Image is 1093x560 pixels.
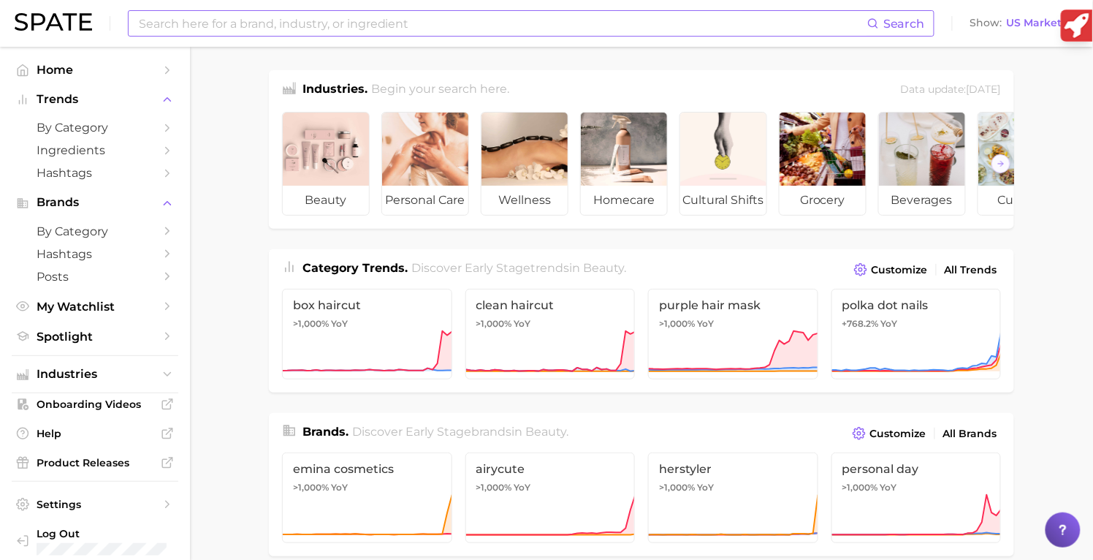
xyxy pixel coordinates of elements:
[697,318,714,330] span: YoY
[901,80,1001,100] div: Data update: [DATE]
[780,186,866,215] span: grocery
[945,264,997,276] span: All Trends
[302,80,367,100] h1: Industries.
[879,186,965,215] span: beverages
[37,196,153,209] span: Brands
[991,154,1010,173] button: Scroll Right
[870,428,926,440] span: Customize
[476,462,625,476] span: airycute
[302,261,408,275] span: Category Trends .
[37,270,153,284] span: Posts
[12,393,178,415] a: Onboarding Videos
[465,289,636,379] a: clean haircut>1,000% YoY
[978,186,1065,215] span: culinary
[12,88,178,110] button: Trends
[37,527,266,540] span: Log Out
[302,425,349,439] span: Brands .
[831,289,1002,379] a: polka dot nails+768.2% YoY
[940,424,1001,444] a: All Brands
[580,112,668,216] a: homecare
[850,260,932,280] button: Customize
[881,318,898,330] span: YoY
[941,260,1001,280] a: All Trends
[878,112,966,216] a: beverages
[659,298,807,312] span: purple hair mask
[842,462,991,476] span: personal day
[293,482,329,493] span: >1,000%
[37,63,153,77] span: Home
[481,112,568,216] a: wellness
[697,482,714,493] span: YoY
[872,264,928,276] span: Customize
[37,368,153,381] span: Industries
[679,112,767,216] a: cultural shifts
[12,220,178,243] a: by Category
[12,243,178,265] a: Hashtags
[12,452,178,474] a: Product Releases
[37,398,153,411] span: Onboarding Videos
[481,186,568,215] span: wellness
[37,498,153,511] span: Settings
[1007,19,1062,27] span: US Market
[12,523,178,560] a: Log out. Currently logged in with e-mail mira.piamonte@powerdigitalmarketing.com.
[12,162,178,184] a: Hashtags
[514,482,531,493] span: YoY
[842,318,879,329] span: +768.2%
[283,186,369,215] span: beauty
[779,112,867,216] a: grocery
[282,289,452,379] a: box haircut>1,000% YoY
[12,116,178,139] a: by Category
[584,261,625,275] span: beauty
[967,14,1082,33] button: ShowUS Market
[12,265,178,288] a: Posts
[970,19,1002,27] span: Show
[12,363,178,385] button: Industries
[883,17,925,31] span: Search
[412,261,627,275] span: Discover Early Stage trends in .
[526,425,567,439] span: beauty
[37,330,153,344] span: Spotlight
[293,318,329,329] span: >1,000%
[37,300,153,314] span: My Watchlist
[37,224,153,238] span: by Category
[880,482,897,493] span: YoY
[943,428,997,440] span: All Brands
[476,298,625,312] span: clean haircut
[842,298,991,312] span: polka dot nails
[12,493,178,515] a: Settings
[382,186,468,215] span: personal care
[331,318,348,330] span: YoY
[581,186,667,215] span: homecare
[514,318,531,330] span: YoY
[282,453,452,543] a: emina cosmetics>1,000% YoY
[12,295,178,318] a: My Watchlist
[372,80,510,100] h2: Begin your search here.
[15,13,92,31] img: SPATE
[12,192,178,213] button: Brands
[293,462,441,476] span: emina cosmetics
[293,298,441,312] span: box haircut
[37,247,153,261] span: Hashtags
[137,11,867,36] input: Search here for a brand, industry, or ingredient
[659,318,695,329] span: >1,000%
[37,166,153,180] span: Hashtags
[12,58,178,81] a: Home
[353,425,569,439] span: Discover Early Stage brands in .
[978,112,1065,216] a: culinary
[37,427,153,440] span: Help
[680,186,766,215] span: cultural shifts
[37,143,153,157] span: Ingredients
[659,482,695,493] span: >1,000%
[648,289,818,379] a: purple hair mask>1,000% YoY
[648,453,818,543] a: herstyler>1,000% YoY
[476,318,512,329] span: >1,000%
[282,112,370,216] a: beauty
[37,121,153,135] span: by Category
[37,456,153,469] span: Product Releases
[12,325,178,348] a: Spotlight
[331,482,348,493] span: YoY
[465,453,636,543] a: airycute>1,000% YoY
[12,139,178,162] a: Ingredients
[842,482,878,493] span: >1,000%
[37,93,153,106] span: Trends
